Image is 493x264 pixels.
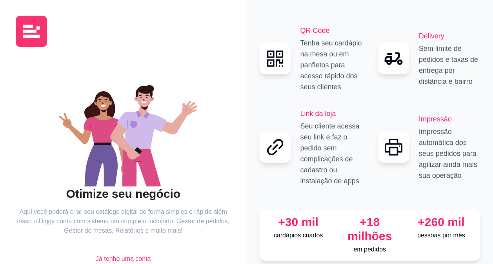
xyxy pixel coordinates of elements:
div: +30 mil [266,215,331,229]
p: em pedidos [337,245,402,254]
span: Já tenho uma conta [96,254,151,264]
h2: Impressão [419,114,480,125]
p: Seu cliente acessa seu link e faz o pedido sem complicações de cadastro ou instalação de apps [300,121,362,186]
h2: Link da loja [300,108,362,119]
img: logo [16,16,47,47]
p: Sem limite de pedidos e taxas de entrega por distância e bairro [419,43,480,87]
article: Aqui você poderá criar seu catálogo digital de forma simples e rápida além disso o Diggy conta co... [16,207,231,235]
p: Impressão automática dos seus pedidos para agilizar ainda mais sua operação [419,126,480,181]
div: animation [16,69,231,186]
div: +18 milhões [337,215,402,243]
h2: QR Code [300,25,362,36]
p: cardápios criados [266,231,331,240]
p: pessoas por mês [409,231,474,240]
h2: Otimize seu negócio [16,186,231,201]
div: +260 mil [409,215,474,229]
p: Tenha seu cardápio na mesa ou em panfletos para acesso rápido dos seus clientes [300,38,362,92]
h2: Delivery [419,31,480,42]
